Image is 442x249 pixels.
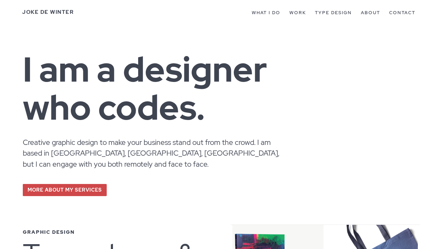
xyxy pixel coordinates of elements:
h1: I am a designer who codes. [23,50,333,137]
a: About [361,10,380,16]
a: Type Design [315,10,352,16]
h2: Graphic Design [23,224,212,238]
a: Work [289,10,306,16]
a: What I do [252,10,280,16]
a: Joke De Winter [22,9,74,16]
a: More about my services [23,184,107,196]
p: Creative graphic design to make your business stand out from the crowd. I am based in [GEOGRAPHIC... [23,137,289,206]
a: Contact [389,10,415,16]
